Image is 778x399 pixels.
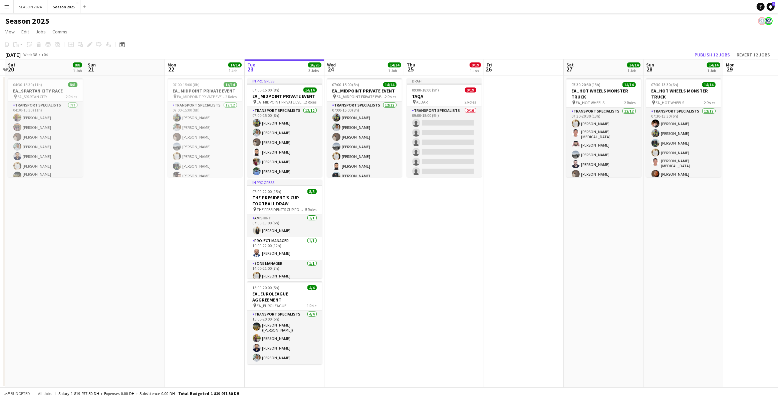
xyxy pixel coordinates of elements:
div: 1 Job [470,68,481,73]
span: 07:00-15:00 (8h) [332,82,359,87]
span: 22 [167,65,176,73]
span: 26 [486,65,492,73]
span: 14/14 [228,62,242,67]
button: Publish 12 jobs [692,50,733,59]
div: +04 [41,52,48,57]
button: Revert 12 jobs [734,50,773,59]
h3: EA_MIDPOINT PRIVATE EVENT [168,88,242,94]
span: Comms [52,29,67,35]
div: 1 Job [707,68,720,73]
div: 1 Job [73,68,82,73]
span: 29 [725,65,735,73]
span: Mon [726,62,735,68]
span: Sun [646,62,654,68]
span: View [5,29,15,35]
span: 04:30-15:30 (11h) [13,82,42,87]
span: 25 [406,65,415,73]
div: Draft [407,78,482,83]
button: Season 2025 [47,0,80,13]
span: 09:00-18:00 (9h) [412,87,439,92]
span: 2 Roles [385,94,397,99]
span: 14/14 [702,82,716,87]
span: 14/14 [303,87,317,92]
span: Week 38 [22,52,39,57]
span: EA_SPARTAN CITY [18,94,47,99]
h3: EA_EUROLEAGUE AGGREEMENT [247,291,322,303]
span: 2 Roles [624,100,636,105]
span: 8/8 [68,82,77,87]
span: 07:00-15:00 (8h) [253,87,280,92]
span: THE PRESIDENT'S CUP FOOTBALL DRAW [257,207,305,212]
span: 07:00-15:00 (8h) [173,82,200,87]
span: Thu [407,62,415,68]
div: In progress07:00-22:00 (15h)8/8THE PRESIDENT'S CUP FOOTBALL DRAW THE PRESIDENT'S CUP FOOTBALL DRA... [247,180,322,278]
span: 14/14 [388,62,401,67]
span: 2 Roles [465,99,476,105]
span: EA_MIDPOINT PRIVATE EVENT [257,99,305,105]
button: SEASON 2024 [14,0,47,13]
button: Budgeted [3,390,31,397]
span: 5 Roles [305,207,317,212]
span: 26/26 [308,62,321,67]
span: 4/4 [307,285,317,290]
div: In progress [247,78,322,83]
div: 3 Jobs [308,68,321,73]
span: 14/14 [622,82,636,87]
span: Total Budgeted 1 819 977.50 DH [178,391,239,396]
a: Edit [19,27,32,36]
span: 1 Role [307,303,317,308]
span: EA_MIDPOINT PRIVATE EVENT [177,94,226,99]
app-card-role: Transport Specialists4/415:00-20:00 (5h)[PERSON_NAME] ([PERSON_NAME])[PERSON_NAME][PERSON_NAME][P... [247,311,322,364]
div: 04:30-15:30 (11h)8/8EA_SPARTAN CITY RACE EA_SPARTAN CITY2 RolesTransport Specialists7/704:30-15:3... [8,78,83,177]
h3: EA_SPARTAN CITY RACE [8,88,83,94]
div: Salary 1 819 977.50 DH + Expenses 0.00 DH + Subsistence 0.00 DH = [58,391,239,396]
app-job-card: 07:00-15:00 (8h)14/14EA_MIDPOINT PRIVATE EVENT EA_MIDPOINT PRIVATE EVENT2 RolesTransport Speciali... [327,78,402,177]
div: 07:00-15:00 (8h)14/14EA_MIDPOINT PRIVATE EVENT EA_MIDPOINT PRIVATE EVENT2 RolesTransport Speciali... [168,78,242,177]
span: 0/19 [465,87,476,92]
span: ALDAR [417,99,428,105]
span: 07:00-22:00 (15h) [253,189,282,194]
div: [DATE] [5,51,21,58]
app-job-card: In progress07:00-15:00 (8h)14/14EA_MIDPOINT PRIVATE EVENT EA_MIDPOINT PRIVATE EVENT2 RolesTranspo... [247,78,322,177]
h3: THE PRESIDENT'S CUP FOOTBALL DRAW [247,195,322,207]
span: Mon [168,62,176,68]
div: In progress [247,180,322,185]
span: Fri [487,62,492,68]
span: 21 [87,65,96,73]
app-card-role: Transport Specialists12/1207:00-15:00 (8h)[PERSON_NAME][PERSON_NAME][PERSON_NAME][PERSON_NAME][PE... [168,102,242,231]
span: 24 [326,65,336,73]
app-job-card: Draft09:00-18:00 (9h)0/19TAQA ALDAR2 RolesTransport Specialists0/1609:00-18:00 (9h) [407,78,482,177]
span: 14/14 [707,62,720,67]
app-card-role: Transport Specialists7/704:30-15:30 (11h)[PERSON_NAME][PERSON_NAME][PERSON_NAME][PERSON_NAME][PER... [8,102,83,184]
span: 14/14 [224,82,237,87]
span: EA_MIDPOINT PRIVATE EVENT [337,94,385,99]
span: EA_EUROLEAGUE [257,303,287,308]
div: 1 Job [627,68,640,73]
app-user-avatar: ROAD TRANSIT [758,17,766,25]
span: Wed [327,62,336,68]
span: 2 Roles [305,99,317,105]
app-job-card: 15:00-20:00 (5h)4/4EA_EUROLEAGUE AGGREEMENT EA_EUROLEAGUE1 RoleTransport Specialists4/415:00-20:0... [247,281,322,364]
span: 2 Roles [66,94,77,99]
h3: EA_HOT WHEELS MONSTER TRUCK [566,88,641,100]
span: Tue [247,62,255,68]
span: Jobs [36,29,46,35]
span: Sun [88,62,96,68]
span: 27 [565,65,574,73]
div: 07:30-13:30 (6h)14/14EA_HOT WHEELS MONSTER TRUCK EA_HOT WHEELS2 RolesTransport Specialists12/1207... [646,78,721,177]
span: EA_HOT WHEELS [576,100,605,105]
app-card-role: Transport Specialists12/1207:30-20:30 (13h)[PERSON_NAME][PERSON_NAME][MEDICAL_DATA][PERSON_NAME][... [566,108,641,239]
span: 2 Roles [704,100,716,105]
app-card-role: Zone Manager1/114:00-21:00 (7h)[PERSON_NAME] [247,260,322,282]
h3: EA_MIDPOINT PRIVATE EVENT [247,93,322,99]
span: EA_HOT WHEELS [656,100,685,105]
span: 07:30-13:30 (6h) [652,82,679,87]
app-card-role: Transport Specialists12/1207:30-13:30 (6h)[PERSON_NAME][PERSON_NAME][PERSON_NAME][PERSON_NAME][PE... [646,108,721,239]
app-card-role: Transport Specialists12/1207:00-15:00 (8h)[PERSON_NAME][PERSON_NAME][PERSON_NAME][PERSON_NAME][PE... [247,107,322,236]
h3: EA_MIDPOINT PRIVATE EVENT [327,88,402,94]
span: 07:30-20:30 (13h) [572,82,601,87]
app-card-role: Transport Specialists12/1207:00-15:00 (8h)[PERSON_NAME][PERSON_NAME][PERSON_NAME][PERSON_NAME][PE... [327,102,402,231]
